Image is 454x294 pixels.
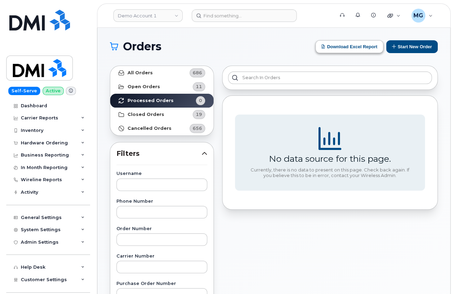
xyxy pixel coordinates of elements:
[386,40,438,53] button: Start New Order
[193,125,202,132] span: 656
[128,70,153,76] strong: All Orders
[116,149,202,159] span: Filters
[193,69,202,76] span: 686
[315,40,383,53] button: Download Excel Report
[116,254,207,259] label: Carrier Number
[128,112,164,117] strong: Closed Orders
[110,66,213,80] a: All Orders686
[199,97,202,104] span: 0
[110,80,213,94] a: Open Orders11
[116,171,207,176] label: Username
[196,83,202,90] span: 11
[128,98,174,103] strong: Processed Orders
[247,167,412,178] div: Currently, there is no data to present on this page. Check back again. If you believe this to be ...
[110,108,213,121] a: Closed Orders19
[110,121,213,135] a: Cancelled Orders656
[123,41,161,52] span: Orders
[228,72,432,84] input: Search in orders
[128,126,172,131] strong: Cancelled Orders
[269,153,391,164] div: No data source for this page.
[110,94,213,108] a: Processed Orders0
[128,84,160,90] strong: Open Orders
[196,111,202,118] span: 19
[116,227,207,231] label: Order Number
[116,199,207,204] label: Phone Number
[116,282,207,286] label: Purchase Order Number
